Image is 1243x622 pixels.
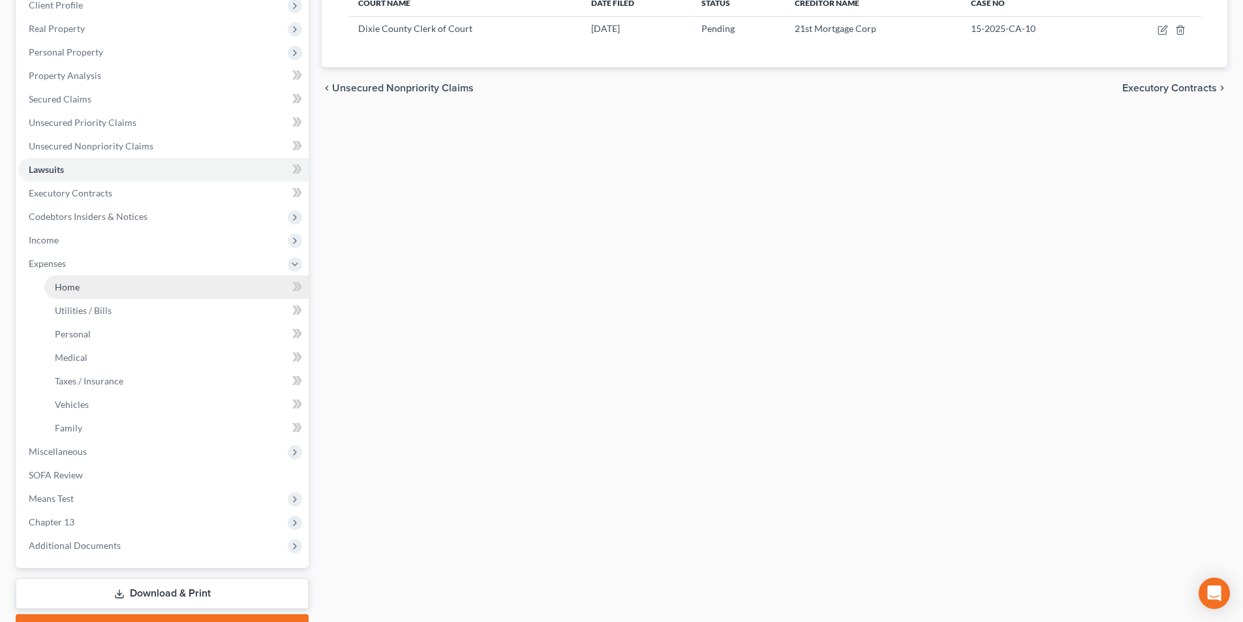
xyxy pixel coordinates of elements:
a: Personal [44,322,309,346]
a: Unsecured Nonpriority Claims [18,134,309,158]
a: Vehicles [44,393,309,416]
a: SOFA Review [18,463,309,487]
span: Real Property [29,23,85,34]
span: Additional Documents [29,540,121,551]
span: Personal Property [29,46,103,57]
a: Lawsuits [18,158,309,181]
span: Personal [55,328,91,339]
span: Miscellaneous [29,446,87,457]
a: Home [44,275,309,299]
a: Taxes / Insurance [44,369,309,393]
span: [DATE] [591,23,620,34]
a: Unsecured Priority Claims [18,111,309,134]
span: Means Test [29,493,74,504]
span: Unsecured Nonpriority Claims [29,140,153,151]
a: Executory Contracts [18,181,309,205]
span: Property Analysis [29,70,101,81]
a: Property Analysis [18,64,309,87]
span: Family [55,422,82,433]
span: Executory Contracts [29,187,112,198]
span: Secured Claims [29,93,91,104]
a: Download & Print [16,578,309,609]
span: 21st Mortgage Corp [795,23,876,34]
span: Codebtors Insiders & Notices [29,211,147,222]
span: Vehicles [55,399,89,410]
span: Expenses [29,258,66,269]
a: Medical [44,346,309,369]
span: Income [29,234,59,245]
i: chevron_left [322,83,332,93]
button: chevron_left Unsecured Nonpriority Claims [322,83,474,93]
span: Utilities / Bills [55,305,112,316]
span: Medical [55,352,87,363]
span: Unsecured Nonpriority Claims [332,83,474,93]
span: Unsecured Priority Claims [29,117,136,128]
i: chevron_right [1217,83,1227,93]
span: SOFA Review [29,469,83,480]
a: Utilities / Bills [44,299,309,322]
span: 15-2025-CA-10 [971,23,1036,34]
span: Executory Contracts [1122,83,1217,93]
a: Family [44,416,309,440]
a: Secured Claims [18,87,309,111]
span: Taxes / Insurance [55,375,123,386]
span: Chapter 13 [29,516,74,527]
span: Home [55,281,80,292]
div: Open Intercom Messenger [1199,578,1230,609]
span: Pending [701,23,735,34]
span: Dixie County Clerk of Court [358,23,472,34]
button: Executory Contracts chevron_right [1122,83,1227,93]
span: Lawsuits [29,164,64,175]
